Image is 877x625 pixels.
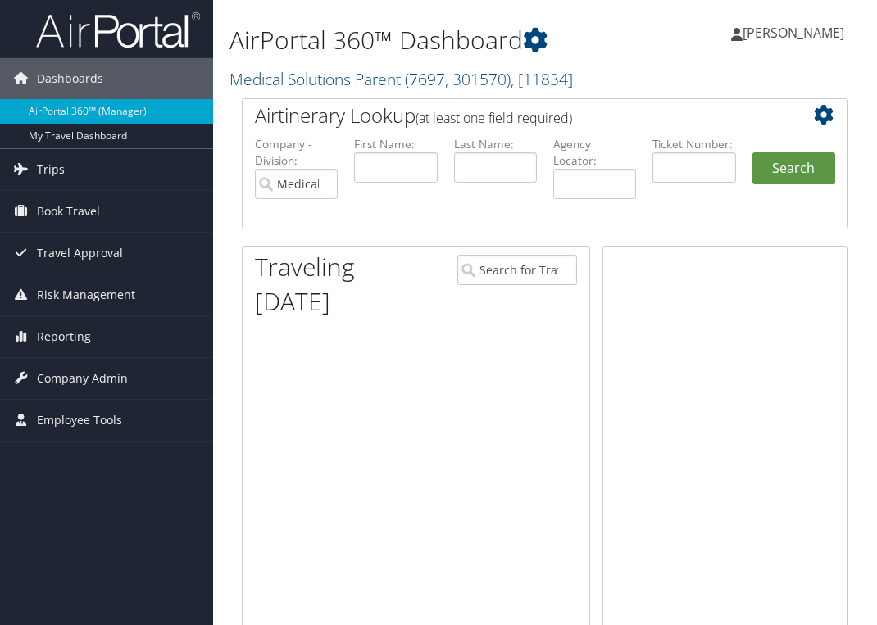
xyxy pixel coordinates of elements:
[37,58,103,99] span: Dashboards
[37,233,123,274] span: Travel Approval
[255,136,338,170] label: Company - Division:
[553,136,636,170] label: Agency Locator:
[37,274,135,315] span: Risk Management
[36,11,200,49] img: airportal-logo.png
[511,68,573,90] span: , [ 11834 ]
[37,149,65,190] span: Trips
[37,316,91,357] span: Reporting
[731,8,861,57] a: [PERSON_NAME]
[743,24,844,42] span: [PERSON_NAME]
[229,68,573,90] a: Medical Solutions Parent
[255,250,433,319] h1: Traveling [DATE]
[405,68,511,90] span: ( 7697, 301570 )
[454,136,537,152] label: Last Name:
[255,102,785,129] h2: Airtinerary Lookup
[229,23,650,57] h1: AirPortal 360™ Dashboard
[37,358,128,399] span: Company Admin
[37,191,100,232] span: Book Travel
[652,136,735,152] label: Ticket Number:
[37,400,122,441] span: Employee Tools
[354,136,437,152] label: First Name:
[416,109,572,127] span: (at least one field required)
[457,255,577,285] input: Search for Traveler
[752,152,835,185] button: Search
